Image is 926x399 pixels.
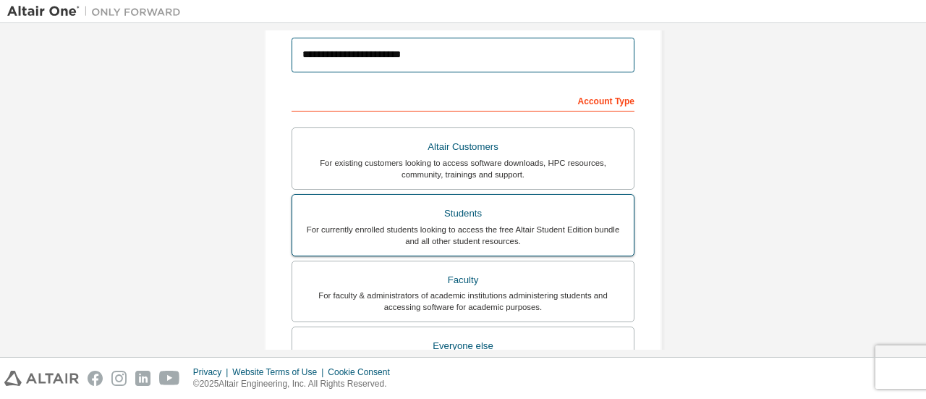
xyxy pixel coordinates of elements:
[301,157,625,180] div: For existing customers looking to access software downloads, HPC resources, community, trainings ...
[193,366,232,378] div: Privacy
[7,4,188,19] img: Altair One
[301,203,625,224] div: Students
[301,270,625,290] div: Faculty
[301,336,625,356] div: Everyone else
[292,88,634,112] div: Account Type
[328,366,398,378] div: Cookie Consent
[88,371,103,386] img: facebook.svg
[111,371,127,386] img: instagram.svg
[135,371,150,386] img: linkedin.svg
[301,224,625,247] div: For currently enrolled students looking to access the free Altair Student Edition bundle and all ...
[232,366,328,378] div: Website Terms of Use
[159,371,180,386] img: youtube.svg
[301,290,625,313] div: For faculty & administrators of academic institutions administering students and accessing softwa...
[4,371,79,386] img: altair_logo.svg
[193,378,399,390] p: © 2025 Altair Engineering, Inc. All Rights Reserved.
[301,137,625,157] div: Altair Customers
